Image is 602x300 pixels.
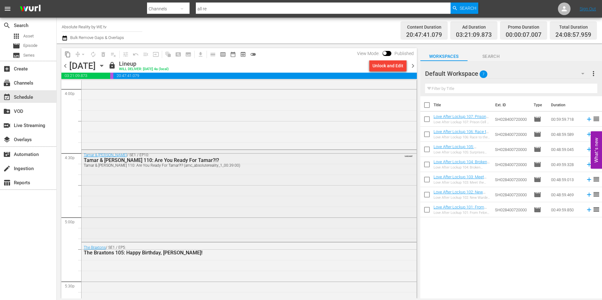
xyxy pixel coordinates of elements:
span: Asset [13,32,20,40]
div: The Braxtons 105: Happy Birthday, [PERSON_NAME]! [84,250,380,256]
span: Toggle to switch from Published to Draft view. [383,51,387,55]
span: preview_outlined [240,51,246,58]
a: The Braxtons [84,245,106,250]
span: Episode [23,42,37,49]
div: Unlock and Edit [372,60,403,71]
a: Love After Lockup 101: From Felon to Fiance (Love After Lockup 101: From Felon to Fiance (amc_net... [434,205,488,233]
th: Duration [547,96,585,114]
span: Bulk Remove Gaps & Overlaps [69,35,124,40]
span: Channels [3,79,11,87]
span: Episode [534,115,541,123]
svg: Add to Schedule [586,131,593,138]
td: 00:59:59.718 [548,112,583,127]
svg: Add to Schedule [586,191,593,198]
span: Series [23,52,35,58]
a: Love After Lockup 102: New Warden in [GEOGRAPHIC_DATA] (Love After Lockup 102: New Warden in [GEO... [434,190,488,223]
span: 03:21:09.873 [61,73,110,79]
span: VOD [3,108,11,115]
span: 20:47:41.079 [406,31,442,39]
span: reorder [593,191,600,198]
button: Search [451,3,478,14]
th: Type [530,96,547,114]
span: View Backup [238,49,248,59]
div: WILL DELIVER: [DATE] 4a (local) [119,67,169,71]
span: Episode [534,131,541,138]
span: reorder [593,130,600,138]
td: SH028400720000 [492,202,531,217]
span: Month Calendar View [228,49,238,59]
div: Total Duration [555,23,591,31]
td: 00:48:59.589 [548,127,583,142]
td: SH028400720000 [492,172,531,187]
svg: Add to Schedule [586,146,593,153]
a: Love After Lockup 107: Prison Cell to Wedding Bells [434,114,489,124]
div: Default Workspace [425,65,590,82]
span: more_vert [590,70,597,77]
span: Published [391,51,417,56]
div: Ad Duration [456,23,492,31]
span: Asset [23,33,34,39]
td: SH028400720000 [492,112,531,127]
span: Search [3,22,11,29]
button: more_vert [590,66,597,81]
td: 00:48:59.045 [548,142,583,157]
span: 24 hours Lineup View is OFF [248,49,258,59]
span: Create Search Block [173,49,183,59]
td: SH028400720000 [492,127,531,142]
div: Lineup [119,60,169,67]
span: Episode [13,42,20,50]
svg: Add to Schedule [586,206,593,213]
td: 00:48:59.469 [548,187,583,202]
a: Sign Out [580,6,596,11]
div: Tamar & [PERSON_NAME] 110: Are You Ready For Tamar?!? [84,157,380,163]
span: reorder [593,206,600,213]
span: Episode [534,206,541,214]
a: Tamar & [PERSON_NAME] [84,153,127,157]
div: Love After Lockup 104: Broken Promises [434,165,490,169]
span: menu [4,5,11,13]
div: / SE1 / EP10: [84,153,380,168]
td: 00:49:59.328 [548,157,583,172]
span: Clear Lineup [108,49,118,59]
span: Refresh All Search Blocks [161,48,173,60]
button: Open Feedback Widget [591,131,602,169]
div: Promo Duration [506,23,542,31]
span: View Mode: [354,51,383,56]
span: Live Streaming [3,122,11,129]
span: content_copy [65,51,71,58]
span: date_range_outlined [230,51,236,58]
span: reorder [593,115,600,123]
svg: Add to Schedule [586,176,593,183]
span: Week Calendar View [218,49,228,59]
span: 24:08:57.959 [555,31,591,39]
span: Search [468,53,515,60]
a: Love After Lockup 106: Race to the Altar (Love After Lockup 106: Race to the Altar (amc_networks_... [434,129,489,153]
button: Unlock and Edit [369,60,406,71]
span: Ingestion [3,165,11,172]
span: Fill episodes with ad slates [141,49,151,59]
span: Episode [534,146,541,153]
div: Love After Lockup 103: Meet the Parents [434,181,490,185]
span: Revert to Primary Episode [131,49,141,59]
td: SH028400720000 [492,187,531,202]
svg: Add to Schedule [586,116,593,123]
span: toggle_off [250,51,256,58]
span: 7 [480,68,487,81]
td: 00:49:59.850 [548,202,583,217]
span: Episode [534,176,541,183]
span: Episode [534,161,541,168]
span: 00:00:07.007 [110,73,113,79]
span: Day Calendar View [206,48,218,60]
span: Select an event to delete [98,49,108,59]
span: Create [3,65,11,73]
div: / SE1 / EP5: [84,245,380,256]
span: lock [108,62,116,69]
span: 20:47:41.079 [113,73,417,79]
span: Customize Events [118,48,131,60]
span: Reports [3,179,11,186]
td: SH028400720000 [492,142,531,157]
span: Search [460,3,476,14]
span: reorder [593,175,600,183]
span: Create Series Block [183,49,193,59]
span: Series [13,52,20,59]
